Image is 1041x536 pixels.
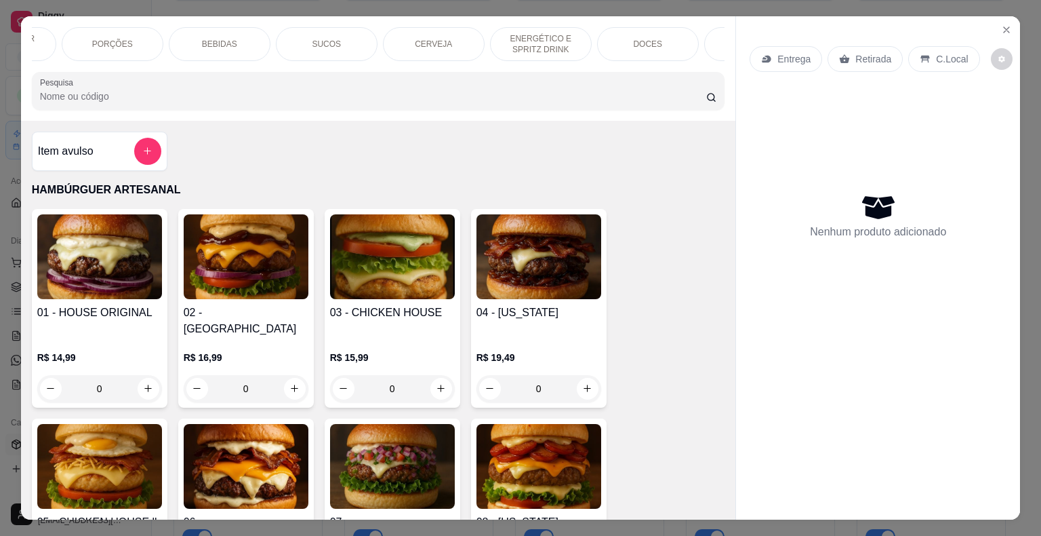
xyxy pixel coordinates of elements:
[996,19,1017,41] button: Close
[810,224,946,240] p: Nenhum produto adicionado
[936,52,968,66] p: C.Local
[330,214,455,299] img: product-image
[37,514,162,531] h4: 05 - CHICKEN HOUSE ll
[476,514,601,531] h4: 08 - [US_STATE]
[202,39,237,50] p: BEBIDAS
[991,48,1013,70] button: decrease-product-quantity
[415,39,452,50] p: CERVEJA
[476,424,601,509] img: product-image
[184,305,308,337] h4: 02 - [GEOGRAPHIC_DATA]
[40,77,78,88] label: Pesquisa
[476,351,601,364] p: R$ 19,49
[330,305,455,321] h4: 03 - CHICKEN HOUSE
[184,214,308,299] img: product-image
[502,33,580,55] p: ENERGÉTICO E SPRITZ DRINK
[476,214,601,299] img: product-image
[184,351,308,364] p: R$ 16,99
[330,351,455,364] p: R$ 15,99
[38,143,94,159] h4: Item avulso
[855,52,891,66] p: Retirada
[476,305,601,321] h4: 04 - [US_STATE]
[777,52,811,66] p: Entrega
[330,424,455,509] img: product-image
[37,305,162,321] h4: 01 - HOUSE ORIGINAL
[184,424,308,509] img: product-image
[312,39,341,50] p: SUCOS
[37,424,162,509] img: product-image
[633,39,662,50] p: DOCES
[32,182,725,198] p: HAMBÚRGUER ARTESANAL
[37,351,162,364] p: R$ 14,99
[40,90,706,103] input: Pesquisa
[37,214,162,299] img: product-image
[134,138,161,165] button: add-separate-item
[92,39,133,50] p: PORÇÕES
